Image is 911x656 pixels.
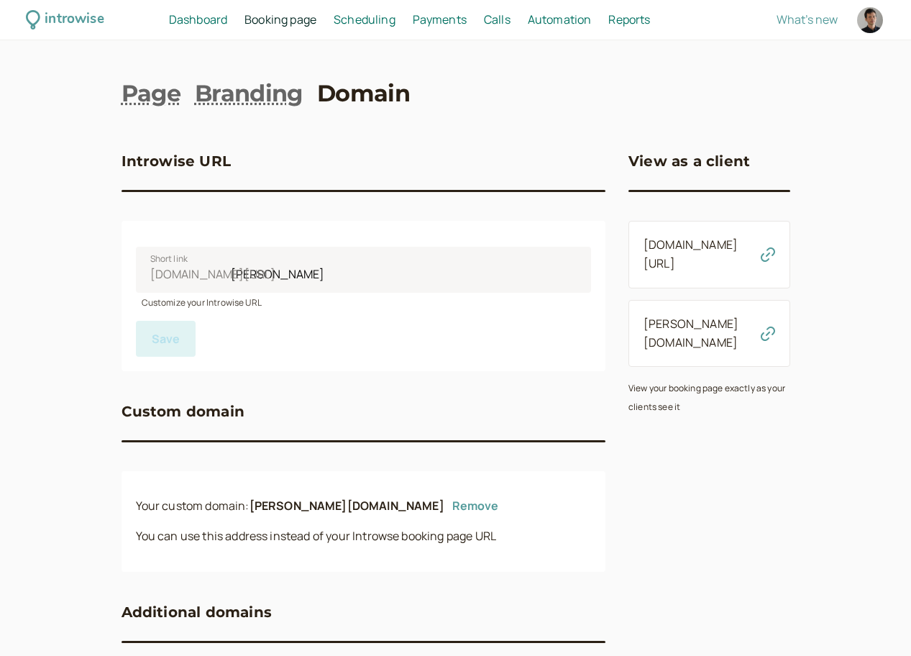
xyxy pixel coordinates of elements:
[855,5,885,35] a: Account
[628,150,750,173] h3: View as a client
[152,331,180,347] span: Save
[644,316,738,350] a: [PERSON_NAME][DOMAIN_NAME]
[413,11,467,29] a: Payments
[122,78,180,110] a: Page
[45,9,104,31] div: introwise
[644,237,738,271] a: [DOMAIN_NAME][URL]
[484,11,511,29] a: Calls
[777,13,838,26] button: What's new
[136,293,592,309] div: Customize your Introwise URL
[169,12,227,27] span: Dashboard
[452,499,498,512] button: Remove
[608,12,650,27] span: Reports
[122,400,245,423] h3: Custom domain
[26,9,104,31] a: introwise
[136,247,592,293] input: [DOMAIN_NAME][URL]Short link
[777,12,838,27] span: What's new
[136,321,196,357] button: Save
[150,252,188,266] span: Short link
[250,498,444,514] b: [PERSON_NAME][DOMAIN_NAME]
[136,497,592,516] p: Your custom domain:
[334,12,395,27] span: Scheduling
[413,12,467,27] span: Payments
[528,12,592,27] span: Automation
[839,587,911,656] iframe: Chat Widget
[334,11,395,29] a: Scheduling
[195,78,303,110] a: Branding
[528,11,592,29] a: Automation
[244,12,316,27] span: Booking page
[122,601,273,624] h3: Additional domains
[122,150,232,173] h3: Introwise URL
[169,11,227,29] a: Dashboard
[244,11,316,29] a: Booking page
[484,12,511,27] span: Calls
[608,11,650,29] a: Reports
[628,382,785,413] small: View your booking page exactly as your clients see it
[317,78,410,110] a: Domain
[150,265,276,284] span: [DOMAIN_NAME][URL]
[136,527,592,546] p: You can use this address instead of your Introwse booking page URL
